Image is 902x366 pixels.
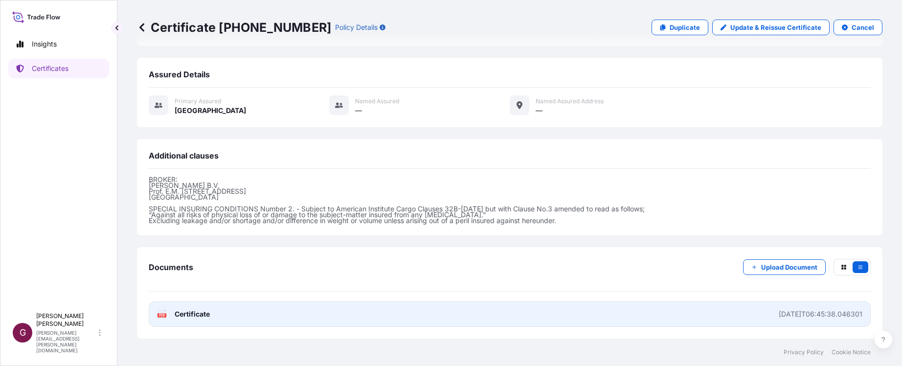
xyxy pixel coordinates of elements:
a: PDFCertificate[DATE]T06:45:38.046301 [149,301,871,327]
p: [PERSON_NAME][EMAIL_ADDRESS][PERSON_NAME][DOMAIN_NAME] [36,330,97,353]
button: Upload Document [743,259,826,275]
span: Named Assured Address [536,97,604,105]
span: Certificate [175,309,210,319]
span: Additional clauses [149,151,219,160]
p: Policy Details [335,23,378,32]
a: Update & Reissue Certificate [712,20,830,35]
div: [DATE]T06:45:38.046301 [779,309,862,319]
span: Primary assured [175,97,221,105]
p: [PERSON_NAME] [PERSON_NAME] [36,312,97,328]
span: — [355,106,362,115]
p: Certificate [PHONE_NUMBER] [137,20,331,35]
p: BROKER: [PERSON_NAME] B.V. Prof. E.M. [STREET_ADDRESS] [GEOGRAPHIC_DATA] SPECIAL INSURING CONDITI... [149,177,871,224]
span: Assured Details [149,69,210,79]
a: Insights [8,34,109,54]
a: Privacy Policy [784,348,824,356]
p: Certificates [32,64,68,73]
p: Cancel [852,23,874,32]
p: Insights [32,39,57,49]
a: Cookie Notice [832,348,871,356]
button: Cancel [834,20,882,35]
span: — [536,106,542,115]
text: PDF [159,314,165,317]
span: Named Assured [355,97,399,105]
p: Upload Document [761,262,817,272]
p: Duplicate [670,23,700,32]
span: [GEOGRAPHIC_DATA] [175,106,246,115]
p: Update & Reissue Certificate [730,23,821,32]
a: Duplicate [652,20,708,35]
span: G [20,328,26,338]
span: Documents [149,262,193,272]
a: Certificates [8,59,109,78]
